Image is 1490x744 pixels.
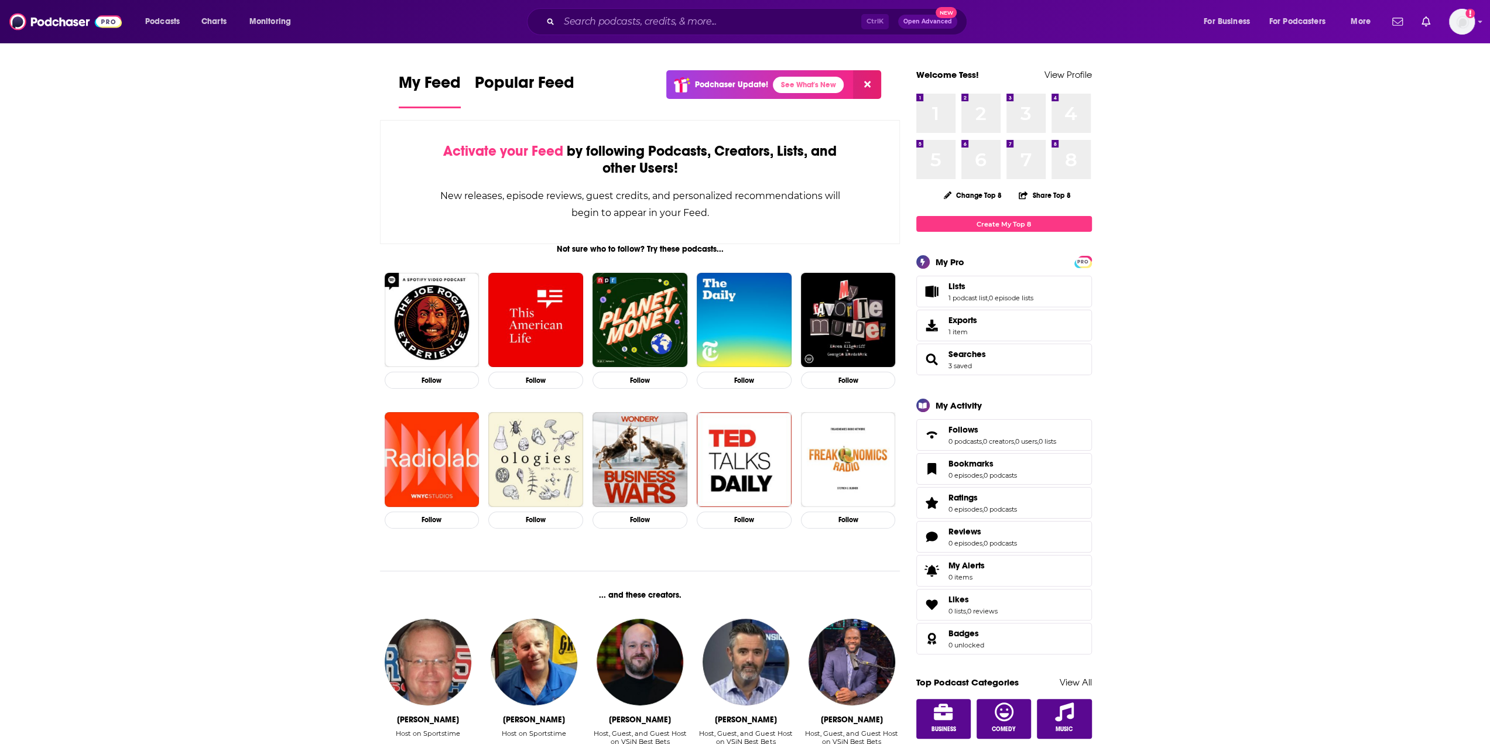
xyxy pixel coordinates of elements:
span: Ratings [916,487,1092,519]
span: , [982,471,984,479]
span: , [982,505,984,513]
button: Follow [801,372,896,389]
img: Dave Ross [703,619,789,705]
span: Ctrl K [861,14,889,29]
span: PRO [1076,258,1090,266]
span: Likes [916,589,1092,620]
a: My Feed [399,73,461,108]
a: Freakonomics Radio [801,412,896,507]
button: open menu [137,12,195,31]
img: This American Life [488,273,583,368]
span: Badges [948,628,979,639]
span: My Alerts [948,560,985,571]
a: Follows [920,427,944,443]
div: New releases, episode reviews, guest credits, and personalized recommendations will begin to appe... [439,187,841,221]
span: Ratings [948,492,978,503]
div: My Activity [936,400,982,411]
span: Exports [948,315,977,325]
img: The Daily [697,273,792,368]
span: Badges [916,623,1092,654]
a: 0 creators [983,437,1014,445]
img: The Joe Rogan Experience [385,273,479,368]
img: TED Talks Daily [697,412,792,507]
a: Searches [920,351,944,368]
img: Brett Norsworthy [385,619,471,705]
a: Welcome Tess! [916,69,979,80]
a: Lists [920,283,944,300]
span: Business [931,726,955,733]
span: Logged in as tessvanden [1449,9,1475,35]
button: Follow [697,512,792,529]
a: Lists [948,281,1033,292]
div: Dave Woloshin [503,715,565,725]
button: Open AdvancedNew [898,15,957,29]
a: 0 lists [1039,437,1056,445]
span: More [1351,13,1371,30]
a: Comedy [977,699,1032,739]
span: Popular Feed [475,73,574,100]
a: 1 podcast list [948,294,988,302]
a: View Profile [1044,69,1092,80]
button: Follow [592,372,687,389]
div: Dave Ross [715,715,777,725]
span: , [982,539,984,547]
a: Music [1037,699,1092,739]
button: Follow [697,372,792,389]
a: 0 episode lists [989,294,1033,302]
span: , [1037,437,1039,445]
span: Comedy [992,726,1016,733]
span: Likes [948,594,969,605]
a: PRO [1076,257,1090,266]
button: Follow [592,512,687,529]
p: Podchaser Update! [695,80,768,90]
a: My Alerts [916,555,1092,587]
button: Follow [488,372,583,389]
span: Charts [201,13,227,30]
span: My Feed [399,73,461,100]
a: Badges [920,630,944,647]
button: Follow [488,512,583,529]
img: My Favorite Murder with Karen Kilgariff and Georgia Hardstark [801,273,896,368]
span: Monitoring [249,13,291,30]
a: Searches [948,349,986,359]
a: See What's New [773,77,844,93]
span: Music [1056,726,1073,733]
img: Wes Reynolds [597,619,683,705]
img: Dave Woloshin [491,619,577,705]
span: Lists [916,276,1092,307]
span: Podcasts [145,13,180,30]
a: 0 unlocked [948,641,984,649]
div: Search podcasts, credits, & more... [538,8,978,35]
img: Femi Abebefe [809,619,895,705]
a: Reviews [948,526,1017,537]
span: Follows [948,424,978,435]
img: Podchaser - Follow, Share and Rate Podcasts [9,11,122,33]
a: Create My Top 8 [916,216,1092,232]
a: Reviews [920,529,944,545]
img: Ologies with Alie Ward [488,412,583,507]
a: Popular Feed [475,73,574,108]
img: User Profile [1449,9,1475,35]
a: 0 episodes [948,539,982,547]
a: 0 reviews [967,607,998,615]
a: Ratings [920,495,944,511]
span: Reviews [916,521,1092,553]
button: Show profile menu [1449,9,1475,35]
a: Business Wars [592,412,687,507]
a: Badges [948,628,984,639]
svg: Add a profile image [1465,9,1475,18]
div: Femi Abebefe [821,715,883,725]
button: Follow [385,372,479,389]
div: Host on Sportstime [502,729,566,738]
a: 0 podcasts [948,437,982,445]
img: Planet Money [592,273,687,368]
